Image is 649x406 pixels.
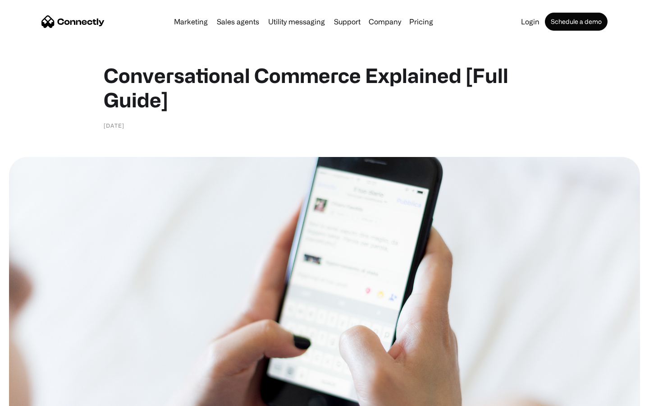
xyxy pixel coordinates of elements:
aside: Language selected: English [9,390,54,403]
div: Company [369,15,401,28]
a: Marketing [170,18,211,25]
a: Pricing [406,18,437,25]
div: [DATE] [104,121,124,130]
a: Utility messaging [265,18,329,25]
h1: Conversational Commerce Explained [Full Guide] [104,63,545,112]
a: Login [517,18,543,25]
ul: Language list [18,390,54,403]
a: Support [330,18,364,25]
a: Sales agents [213,18,263,25]
a: Schedule a demo [545,13,608,31]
